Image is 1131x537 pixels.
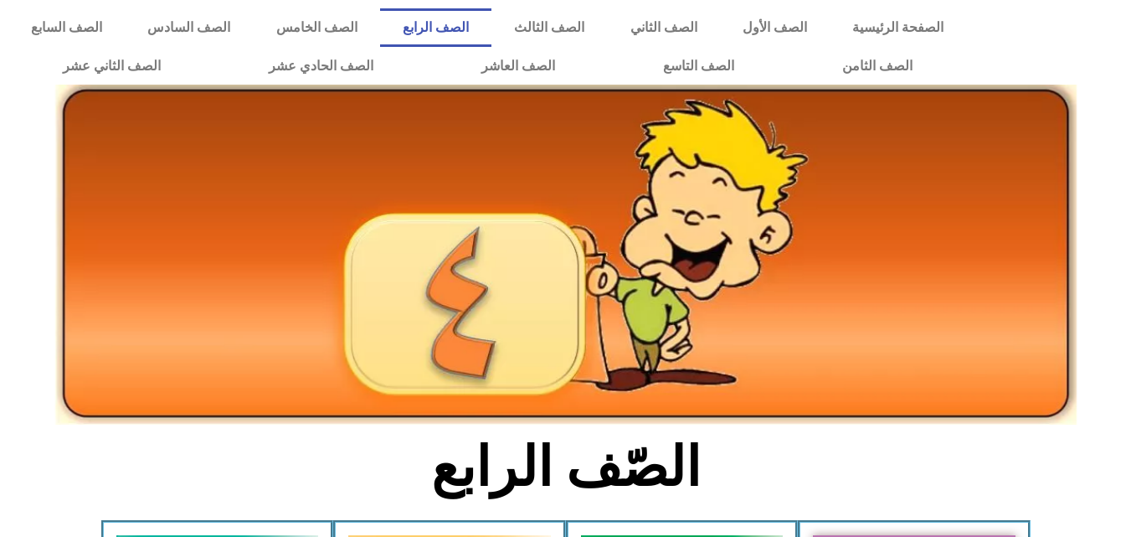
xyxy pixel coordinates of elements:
a: الصفحة الرئيسية [830,8,966,47]
h2: الصّف الرابع [289,435,842,500]
a: الصف السادس [125,8,253,47]
a: الصف الأول [720,8,830,47]
a: الصف العاشر [427,47,609,85]
a: الصف الثاني عشر [8,47,214,85]
a: الصف الثامن [788,47,966,85]
a: الصف الحادي عشر [214,47,427,85]
a: الصف الرابع [380,8,491,47]
a: الصف التاسع [609,47,788,85]
a: الصف الخامس [254,8,380,47]
a: الصف الثاني [608,8,720,47]
a: الصف الثالث [491,8,607,47]
a: الصف السابع [8,8,125,47]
